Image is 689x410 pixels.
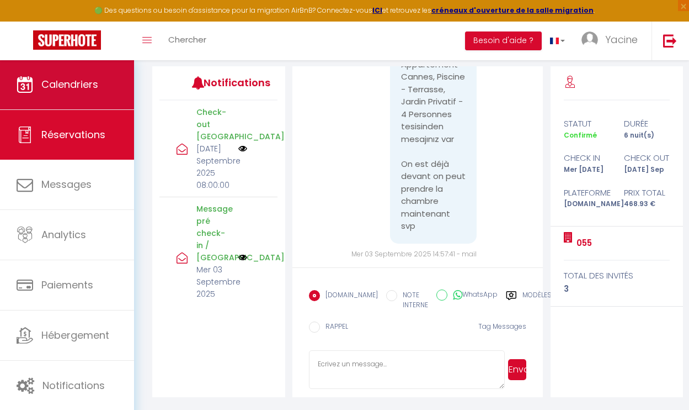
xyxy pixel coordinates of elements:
span: Hébergement [41,328,109,342]
label: NOTE INTERNE [397,290,428,311]
a: ICI [372,6,382,15]
span: Réservations [41,128,105,141]
div: durée [617,117,677,130]
label: RAPPEL [320,322,348,334]
label: [DOMAIN_NAME] [320,290,378,302]
img: NO IMAGE [238,144,247,153]
img: NO IMAGE [238,253,247,262]
span: Paiements [41,278,93,292]
div: Prix total [617,186,677,199]
div: 6 nuit(s) [617,130,677,141]
span: Messages [41,177,92,191]
div: [DOMAIN_NAME] [557,199,617,209]
a: Chercher [160,22,215,60]
p: Check-out [GEOGRAPHIC_DATA] [196,106,231,143]
p: [DATE] Septembre 2025 08:00:00 [196,143,231,191]
a: ... Yacine [573,22,651,60]
span: Calendriers [41,77,98,91]
a: créneaux d'ouverture de la salle migration [431,6,594,15]
p: Mer 03 Septembre 2025 06:00:00 [196,264,231,312]
span: Confirmé [564,130,597,140]
label: Modèles [522,290,552,313]
button: Envoyer [508,359,527,380]
h3: Notifications [204,70,253,95]
pre: Re: Appartement Cannes, Piscine - Terrasse, Jardin Privatif - 4 Personnes tesisinden mesajınız va... [401,46,466,233]
button: Ouvrir le widget de chat LiveChat [9,4,42,38]
button: Besoin d'aide ? [465,31,542,50]
div: Plateforme [557,186,617,199]
span: Mer 03 Septembre 2025 14:57:41 - mail [351,249,477,259]
div: Mer [DATE] [557,165,617,175]
div: check in [557,151,617,165]
div: 3 [564,282,670,296]
span: Analytics [41,228,86,241]
div: 468.93 € [617,199,677,209]
span: Notifications [42,379,105,392]
img: logout [663,34,677,48]
span: Chercher [168,34,206,45]
div: check out [617,151,677,165]
a: 055 [573,236,592,250]
label: WhatsApp [447,290,498,302]
img: ... [581,31,598,48]
img: Super Booking [33,30,101,50]
div: statut [557,117,617,130]
div: total des invités [564,269,670,282]
p: Message pré check-in / [GEOGRAPHIC_DATA] [196,203,231,264]
span: Tag Messages [478,322,526,331]
div: [DATE] Sep [617,165,677,175]
span: Yacine [605,33,638,46]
